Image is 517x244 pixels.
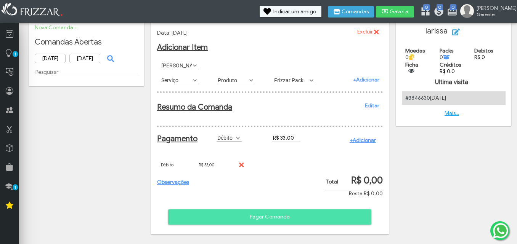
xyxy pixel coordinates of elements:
[402,78,502,86] h4: Ultima visita
[434,6,441,18] a: 0
[405,95,430,101] a: #3846630
[350,137,376,144] a: +Adicionar
[445,110,459,116] a: Mais...
[157,134,191,144] h2: Pagamento
[448,26,481,38] button: Editar
[423,4,430,10] span: 0
[157,30,383,36] p: Data: [DATE]
[351,175,383,186] span: R$ 0,00
[217,77,248,84] label: Produto
[474,48,493,54] span: Debitos
[460,4,513,19] a: [PERSON_NAME] Gerente
[195,157,233,173] td: R$ 33,00
[491,222,510,240] img: whatsapp.png
[69,54,100,63] input: Data Final
[13,184,18,190] span: 1
[474,54,485,61] a: R$ 0
[260,6,321,17] button: Indicar um amigo
[353,77,379,83] a: +Adicionar
[420,6,428,18] a: 0
[104,53,116,64] button: ui-button
[35,68,140,76] input: Pesquisar
[161,77,192,84] label: Serviço
[241,159,242,171] span: Excluir
[173,211,366,223] span: Pagar Comanda
[440,62,461,68] span: Créditos
[364,190,383,197] span: R$ 0,00
[236,159,247,171] button: Excluir
[402,26,505,38] h2: larissa
[440,54,450,61] span: 0
[342,9,369,14] span: Comandas
[168,209,371,225] button: Pagar Comanda
[157,179,189,185] a: Observações
[272,134,300,142] input: valor
[13,51,18,57] span: 1
[440,48,453,54] span: Packs
[461,26,476,38] span: Editar
[405,68,417,74] button: ui-button
[447,6,454,18] a: 0
[35,24,77,31] a: Nova Comanda +
[157,102,379,112] h2: Resumo da Comanda
[109,53,110,64] span: ui-button
[352,26,382,38] button: Excluir
[273,77,308,84] label: Frizzar Pack
[273,9,316,14] span: Indicar um amigo
[365,102,379,109] a: Editar
[450,4,456,10] span: 0
[326,179,338,185] span: Total
[326,190,383,197] div: Resta:
[477,11,511,17] span: Gerente
[437,4,443,10] span: 0
[35,37,138,47] h2: Comandas Abertas
[405,54,414,61] span: 0
[161,62,192,69] label: [PERSON_NAME]
[405,62,418,68] span: Ficha
[328,6,374,18] button: Comandas
[157,157,195,173] td: Débito
[157,43,383,52] h2: Adicionar Item
[405,48,425,54] span: Moedas
[477,5,511,11] span: [PERSON_NAME]
[376,6,414,18] button: Gaveta
[357,26,373,38] span: Excluir
[217,134,235,141] label: Débito
[402,91,506,105] div: [DATE]
[440,68,455,75] a: R$ 0.0
[390,9,409,14] span: Gaveta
